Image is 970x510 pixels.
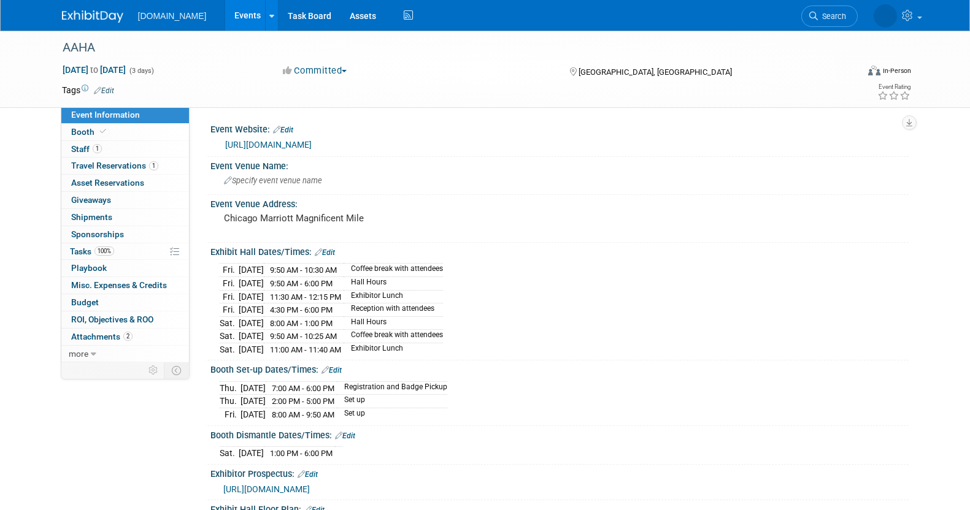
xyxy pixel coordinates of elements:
[61,311,189,328] a: ROI, Objectives & ROO
[239,303,264,317] td: [DATE]
[61,209,189,226] a: Shipments
[335,432,355,440] a: Edit
[270,345,341,354] span: 11:00 AM - 11:40 AM
[239,277,264,291] td: [DATE]
[61,192,189,208] a: Giveaways
[128,67,154,75] span: (3 days)
[239,447,264,460] td: [DATE]
[344,343,443,356] td: Exhibitor Lunch
[239,290,264,303] td: [DATE]
[62,84,114,96] td: Tags
[220,290,239,303] td: Fri.
[138,11,207,21] span: [DOMAIN_NAME]
[239,264,264,277] td: [DATE]
[220,330,239,343] td: Sat.
[61,226,189,243] a: Sponsorships
[94,246,114,256] span: 100%
[71,263,107,273] span: Playbook
[270,319,333,328] span: 8:00 AM - 1:00 PM
[223,484,310,494] a: [URL][DOMAIN_NAME]
[801,6,858,27] a: Search
[868,66,880,75] img: Format-Inperson.png
[93,144,102,153] span: 1
[94,86,114,95] a: Edit
[272,410,334,419] span: 8:00 AM - 9:50 AM
[62,64,126,75] span: [DATE] [DATE]
[69,349,88,359] span: more
[272,384,334,393] span: 7:00 AM - 6:00 PM
[321,366,342,375] a: Edit
[818,12,846,21] span: Search
[270,305,333,314] span: 4:30 PM - 6:00 PM
[210,157,909,172] div: Event Venue Name:
[61,294,189,311] a: Budget
[270,449,333,458] span: 1:00 PM - 6:00 PM
[71,127,109,137] span: Booth
[61,277,189,294] a: Misc. Expenses & Credits
[210,360,909,376] div: Booth Set-up Dates/Times:
[71,144,102,154] span: Staff
[239,343,264,356] td: [DATE]
[882,66,911,75] div: In-Person
[239,316,264,330] td: [DATE]
[61,260,189,276] a: Playbook
[785,64,912,82] div: Event Format
[61,158,189,174] a: Travel Reservations1
[71,161,158,170] span: Travel Reservations
[149,161,158,170] span: 1
[270,279,333,288] span: 9:50 AM - 6:00 PM
[220,303,239,317] td: Fri.
[71,110,140,120] span: Event Information
[61,243,189,260] a: Tasks100%
[210,120,909,136] div: Event Website:
[71,314,153,324] span: ROI, Objectives & ROO
[344,290,443,303] td: Exhibitor Lunch
[224,213,488,224] pre: Chicago Marriott Magnificent Mile
[224,176,322,185] span: Specify event venue name
[143,362,164,378] td: Personalize Event Tab Strip
[100,128,106,135] i: Booth reservation complete
[272,397,334,406] span: 2:00 PM - 5:00 PM
[337,381,447,395] td: Registration and Badge Pickup
[123,332,133,341] span: 2
[71,229,124,239] span: Sponsorships
[220,343,239,356] td: Sat.
[70,246,114,256] span: Tasks
[210,243,909,259] div: Exhibit Hall Dates/Times:
[877,84,910,90] div: Event Rating
[71,332,133,341] span: Attachments
[220,316,239,330] td: Sat.
[61,141,189,158] a: Staff1
[71,212,112,222] span: Shipments
[273,126,293,134] a: Edit
[579,67,732,77] span: [GEOGRAPHIC_DATA], [GEOGRAPHIC_DATA]
[164,362,189,378] td: Toggle Event Tabs
[344,303,443,317] td: Reception with attendees
[337,395,447,408] td: Set up
[71,280,167,290] span: Misc. Expenses & Credits
[210,195,909,210] div: Event Venue Address:
[239,330,264,343] td: [DATE]
[270,332,337,341] span: 9:50 AM - 10:25 AM
[337,408,447,421] td: Set up
[241,408,266,421] td: [DATE]
[210,426,909,442] div: Booth Dismantle Dates/Times:
[71,195,111,205] span: Giveaways
[344,316,443,330] td: Hall Hours
[225,140,312,150] a: [URL][DOMAIN_NAME]
[58,37,839,59] div: AAHA
[61,124,189,140] a: Booth
[241,395,266,408] td: [DATE]
[298,470,318,479] a: Edit
[71,297,99,307] span: Budget
[270,292,341,302] span: 11:30 AM - 12:15 PM
[220,408,241,421] td: Fri.
[220,447,239,460] td: Sat.
[61,107,189,123] a: Event Information
[61,346,189,362] a: more
[220,395,241,408] td: Thu.
[220,381,241,395] td: Thu.
[220,264,239,277] td: Fri.
[344,277,443,291] td: Hall Hours
[61,175,189,191] a: Asset Reservations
